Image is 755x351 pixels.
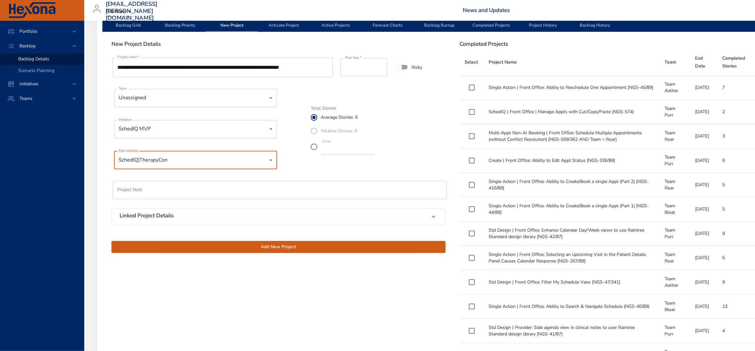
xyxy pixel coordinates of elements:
[484,49,660,76] th: Project Name
[690,76,717,100] td: [DATE]
[484,124,660,149] td: Multi-Appt Non-AI Booking | Front Office: Schedule Multiple Appointments (without Conflict Resolu...
[412,64,422,71] span: Risky
[659,295,690,319] td: Team Bleat
[311,111,380,156] div: total_stories
[659,197,690,222] td: Team Bleat
[14,28,42,34] span: Portfolio
[321,127,357,134] span: Relative Stories: 0
[120,212,174,219] h6: Linked Project Details
[106,6,134,17] div: Raintree
[690,222,717,246] td: [DATE]
[659,222,690,246] td: Team Purr
[112,209,445,225] div: Linked Project Details
[690,295,717,319] td: [DATE]
[659,270,690,295] td: Team Aether
[690,49,717,76] th: End Date
[460,49,484,76] th: Select
[690,100,717,124] td: [DATE]
[484,270,660,295] td: Std Design | Front Office: Filter My Schedule View [NGS-47/341]
[114,151,277,169] div: SchedIQ|TherapyCon
[690,246,717,270] td: [DATE]
[484,76,660,100] td: Single Action | Front Office: Ability to Reschedule One Appointment [NGS-45/89]
[484,319,660,343] td: Std Design | Provider: Side agenda view in clinical notes to user Raintree Standard design librar...
[14,81,44,87] span: Initiatives
[321,114,358,121] span: Average Stories: 6
[690,270,717,295] td: [DATE]
[311,106,336,111] legend: Total Stories
[18,67,54,74] span: Scenario Planning
[484,100,660,124] td: SchedIQ | Front Office | Manage Appts with Cut/Copy/Paste [NGS-574)
[322,139,331,143] label: Other
[106,1,158,22] h3: [EMAIL_ADDRESS][PERSON_NAME][DOMAIN_NAME]
[114,89,277,107] div: Unassigned
[114,120,277,138] div: SchedIQ MVP
[111,41,446,47] h6: New Project Details
[659,319,690,343] td: Team Purr
[484,149,660,173] td: Create | Front Office: Ability to Edit Appt Status [NGS-336/89]
[111,241,446,253] button: Add New Project
[463,6,510,14] a: News and Updates
[659,149,690,173] td: Team Purr
[659,246,690,270] td: Team Roar
[659,49,690,76] th: Team
[690,124,717,149] td: [DATE]
[659,76,690,100] td: Team Aether
[659,124,690,149] td: Team Roar
[690,173,717,197] td: [DATE]
[322,144,374,155] input: Other
[14,95,38,102] span: Teams
[8,2,56,18] img: Hexona
[484,197,660,222] td: Single Action | Front Office: Ability to Create/Book a single Appt (Part 1) [NGS-44/89]
[659,100,690,124] td: Team Purr
[690,197,717,222] td: [DATE]
[117,243,440,251] span: Add New Project
[484,295,660,319] td: Single Action | Front Office: Ability to Search & Navigate Schedule (NGS-40/89)
[690,319,717,343] td: [DATE]
[18,56,49,62] span: Backlog Details
[690,149,717,173] td: [DATE]
[484,246,660,270] td: Single Action | Front Office: Selecting an Upcoming Visit in the Patient Details Panel Causes Cal...
[659,173,690,197] td: Team Roar
[484,222,660,246] td: Std Design | Front Office: Enhance Calendar Day/Week views to use Raintree Standard design librar...
[484,173,660,197] td: Single Action | Front Office: Ability to Create/Book a single Appt (Part 2) [NGS-416/89]
[14,43,41,49] span: Backlog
